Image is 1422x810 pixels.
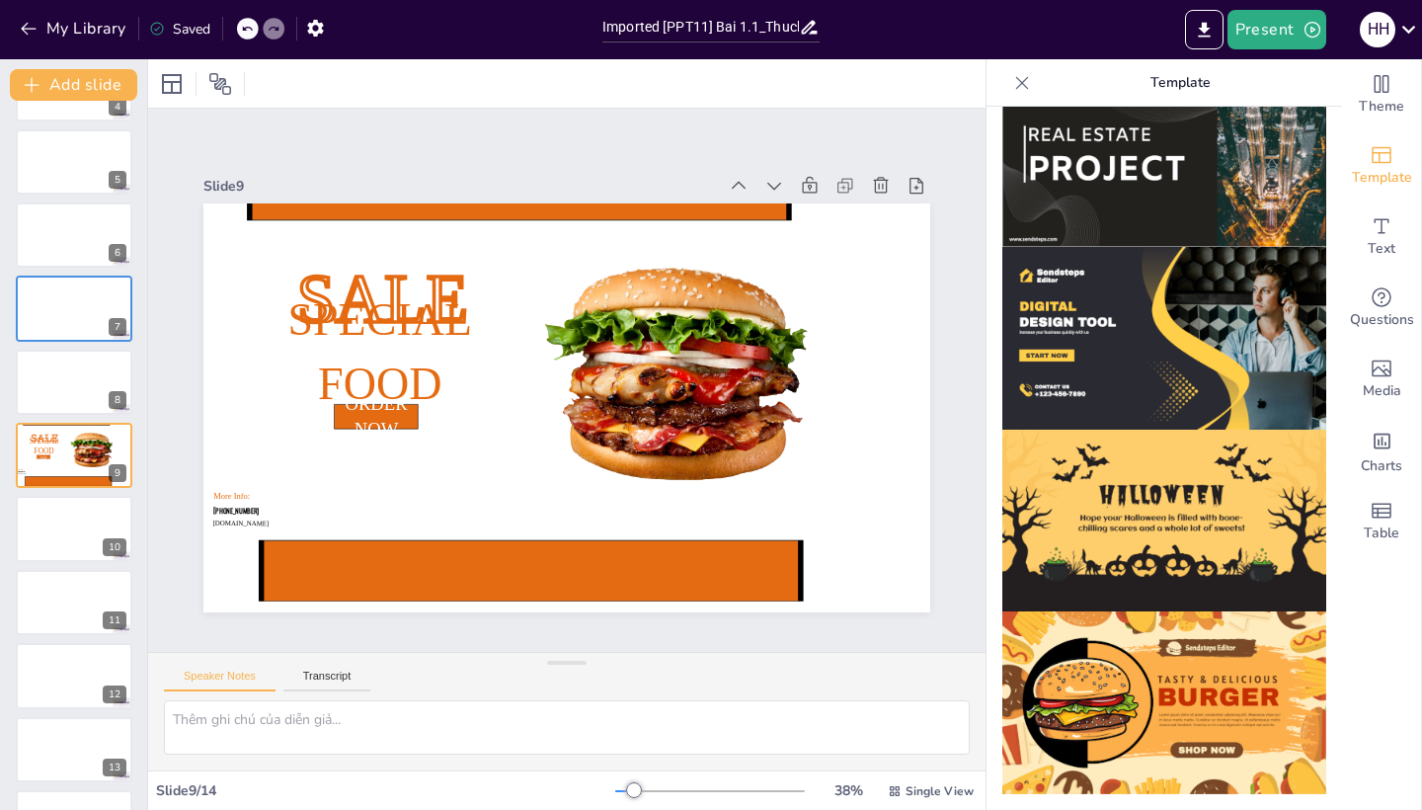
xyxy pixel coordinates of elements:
input: Chèn tiêu đề [602,13,799,41]
div: Thêm một bảng [1342,486,1421,557]
img: thumb-13.png [1002,430,1326,612]
span: Special Food [326,189,514,356]
div: 8 [109,391,126,409]
div: 10 [16,496,132,561]
div: 11 [103,611,126,629]
div: Nhận đầu vào theo thời gian thực từ khán giả của bạn [1342,273,1421,344]
button: My Library [15,13,134,44]
img: thumb-14.png [1002,611,1326,794]
div: 12 [103,686,126,703]
span: [DOMAIN_NAME] [184,364,238,394]
span: Table [1364,523,1399,544]
span: Vị trí [208,72,232,96]
div: Slide 9 / 14 [156,781,615,800]
div: Slide 9 [310,46,787,273]
span: Text [1368,238,1395,260]
span: Single View [906,783,974,799]
span: Theme [1359,96,1404,118]
button: H H [1360,10,1395,49]
div: Thêm biểu đồ và đồ thị [1342,415,1421,486]
div: Thêm hình ảnh, đồ họa, hình dạng hoặc video [1342,344,1421,415]
span: Charts [1361,455,1402,477]
div: Bố cục [156,68,188,100]
div: 6 [109,244,126,262]
img: thumb-12.png [1002,247,1326,430]
button: Speaker Notes [164,670,276,691]
div: 5 [16,129,132,195]
div: 9 [109,464,126,482]
span: [DOMAIN_NAME] [18,473,27,474]
img: thumb-11.png [1002,64,1326,247]
button: Present [1227,10,1326,49]
span: ORDER NOW [39,453,48,461]
span: More Info: [18,469,24,471]
span: Template [1352,167,1412,189]
div: 13 [16,717,132,782]
div: 12 [16,643,132,708]
div: Thay đổi chủ đề tổng thể [1342,59,1421,130]
span: More Info: [196,339,232,363]
span: [PHONE_NUMBER] [18,471,25,473]
div: 6 [16,202,132,268]
div: 4 [109,98,126,116]
span: [PHONE_NUMBER] [189,351,234,378]
span: Questions [1350,309,1414,331]
button: Xuất sang PowerPoint [1185,10,1224,49]
span: Media [1363,380,1401,402]
span: SALE [31,432,58,444]
div: Thêm hộp văn bản [1342,202,1421,273]
span: Special Food [30,438,59,455]
p: Template [1038,59,1322,107]
div: 5 [109,171,126,189]
div: 13 [103,759,126,776]
div: 38 % [825,781,872,800]
div: Saved [149,20,210,39]
div: 9 [16,423,132,488]
div: 7 [109,318,126,336]
div: 11 [16,570,132,635]
div: 7 [16,276,132,341]
div: 8 [16,350,132,415]
button: Transcript [283,670,371,691]
div: H H [1360,12,1395,47]
div: Thêm các trang trình bày được tạo sẵn [1342,130,1421,202]
button: Add slide [10,69,137,101]
div: 10 [103,538,126,556]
